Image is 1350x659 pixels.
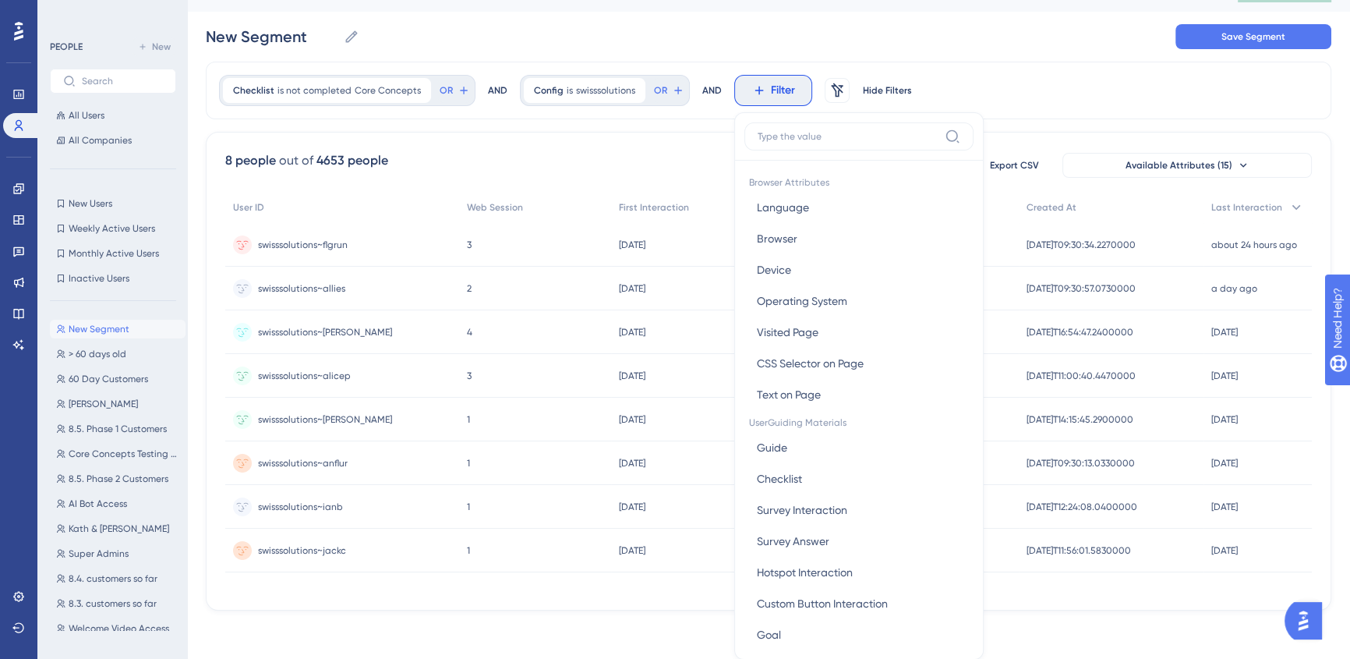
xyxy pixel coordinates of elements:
span: First Interaction [619,201,689,214]
button: 8.4. customers so far [50,569,186,588]
button: CSS Selector on Page [744,348,974,379]
span: 1 [467,544,470,557]
span: Visited Page [757,323,818,342]
button: Survey Interaction [744,494,974,526]
button: [PERSON_NAME] [50,395,186,413]
span: Operating System [757,292,847,310]
button: New [133,37,176,56]
span: [DATE]T11:00:40.4470000 [1027,370,1136,382]
div: AND [702,75,722,106]
span: 1 [467,501,470,513]
input: Segment Name [206,26,337,48]
span: Config [534,84,564,97]
span: Available Attributes (15) [1126,159,1232,172]
button: AI Bot Access [50,494,186,513]
button: Survey Answer [744,526,974,557]
time: [DATE] [619,501,645,512]
span: All Users [69,109,104,122]
span: swisssolutions~anflur [258,457,348,469]
time: [DATE] [1211,327,1238,338]
div: out of [279,151,313,170]
button: Browser [744,223,974,254]
span: 60 Day Customers [69,373,148,385]
button: Available Attributes (15) [1062,153,1312,178]
button: Text on Page [744,379,974,410]
input: Search [82,76,163,87]
span: 3 [467,239,472,251]
span: Device [757,260,791,279]
span: User ID [233,201,264,214]
span: CSS Selector on Page [757,354,864,373]
span: Language [757,198,809,217]
span: swisssolutions~allies [258,282,345,295]
button: Device [744,254,974,285]
span: Guide [757,438,787,457]
time: [DATE] [619,414,645,425]
span: swisssolutions~flgrun [258,239,348,251]
span: 3 [467,370,472,382]
span: UserGuiding Materials [744,410,974,432]
span: 2 [467,282,472,295]
span: Survey Answer [757,532,829,551]
span: Weekly Active Users [69,222,155,235]
span: Need Help? [37,4,97,23]
span: [DATE]T12:24:08.0400000 [1027,501,1137,513]
span: is [567,84,573,97]
span: 4 [467,326,472,338]
span: Created At [1027,201,1076,214]
button: Monthly Active Users [50,244,176,263]
time: [DATE] [619,458,645,469]
button: Custom Button Interaction [744,588,974,619]
button: Inactive Users [50,269,176,288]
div: 8 people [225,151,276,170]
span: New Segment [69,323,129,335]
button: Filter [734,75,812,106]
button: All Companies [50,131,176,150]
span: [DATE]T14:15:45.2900000 [1027,413,1133,426]
span: Web Session [467,201,523,214]
span: Inactive Users [69,272,129,285]
div: PEOPLE [50,41,83,53]
button: Operating System [744,285,974,317]
span: is not completed [277,84,352,97]
span: Save Segment [1221,30,1285,43]
span: Checklist [757,469,802,488]
button: 8.3. customers so far [50,594,186,613]
iframe: UserGuiding AI Assistant Launcher [1285,597,1331,644]
span: 8.5. Phase 2 Customers [69,473,168,485]
span: swisssolutions [576,84,635,97]
span: Welcome Video Access [69,622,169,635]
span: Core Concepts [355,84,421,97]
button: New Segment [50,320,186,338]
span: Checklist [233,84,274,97]
button: All Users [50,106,176,125]
div: 4653 people [316,151,388,170]
span: swisssolutions~alicep [258,370,351,382]
span: Core Concepts Testing Group [69,448,179,460]
button: Hide Filters [862,78,912,103]
button: Goal [744,619,974,650]
span: OR [654,84,667,97]
time: [DATE] [619,370,645,381]
span: Filter [771,81,795,100]
input: Type the value [758,130,938,143]
span: Hide Filters [863,84,912,97]
span: swisssolutions~[PERSON_NAME] [258,326,392,338]
span: AI Bot Access [69,498,127,510]
button: OR [437,78,472,103]
div: AND [488,75,507,106]
button: Language [744,192,974,223]
button: Welcome Video Access [50,619,186,638]
time: [DATE] [1211,501,1238,512]
button: Visited Page [744,317,974,348]
span: Hotspot Interaction [757,563,853,582]
span: [DATE]T09:30:57.0730000 [1027,282,1136,295]
time: [DATE] [1211,370,1238,381]
button: 8.5. Phase 1 Customers [50,420,186,438]
span: Monthly Active Users [69,247,159,260]
button: 8.5. Phase 2 Customers [50,469,186,488]
button: Export CSV [975,153,1053,178]
span: [PERSON_NAME] [69,398,138,410]
time: [DATE] [619,283,645,294]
